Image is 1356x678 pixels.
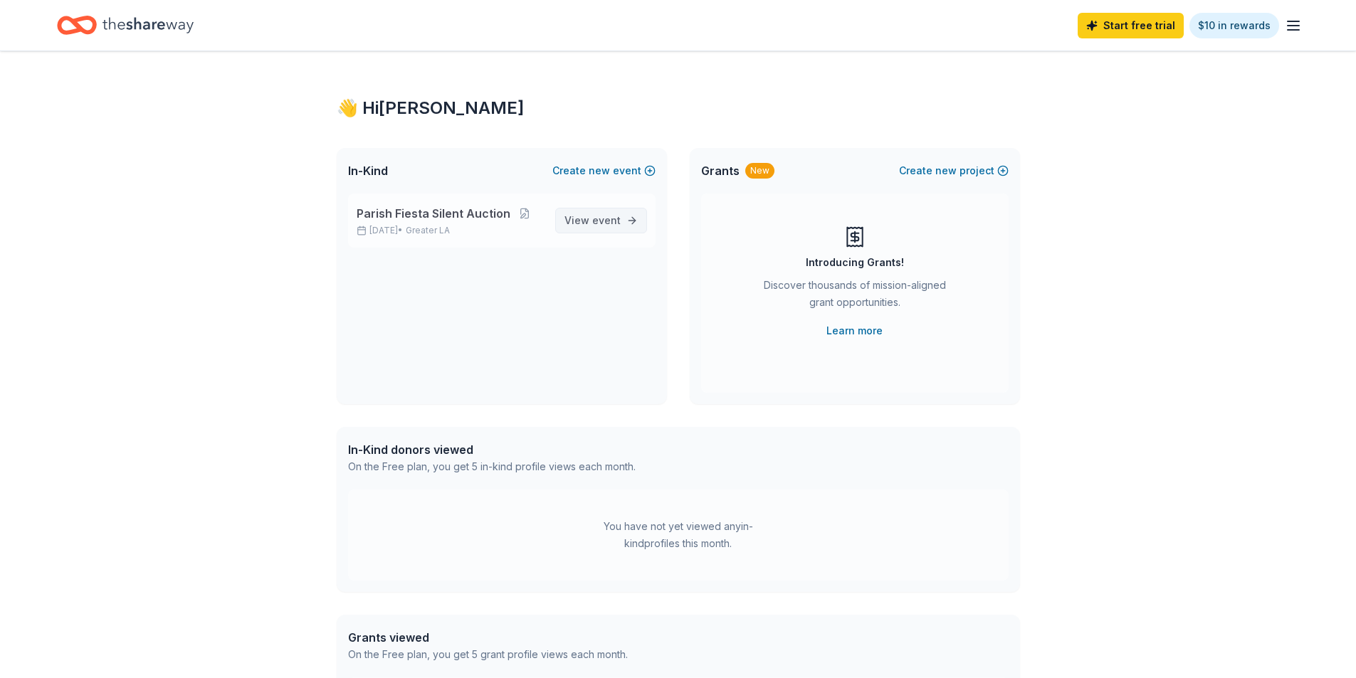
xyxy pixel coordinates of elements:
div: Discover thousands of mission-aligned grant opportunities. [758,277,952,317]
div: On the Free plan, you get 5 in-kind profile views each month. [348,458,636,475]
div: In-Kind donors viewed [348,441,636,458]
div: Introducing Grants! [806,254,904,271]
div: New [745,163,774,179]
a: Start free trial [1078,13,1184,38]
span: View [564,212,621,229]
a: View event [555,208,647,233]
p: [DATE] • [357,225,544,236]
span: Greater LA [406,225,450,236]
span: event [592,214,621,226]
div: 👋 Hi [PERSON_NAME] [337,97,1020,120]
span: Grants [701,162,740,179]
button: Createnewevent [552,162,656,179]
div: Grants viewed [348,629,628,646]
span: In-Kind [348,162,388,179]
span: new [935,162,957,179]
button: Createnewproject [899,162,1009,179]
a: Learn more [826,322,883,339]
span: new [589,162,610,179]
span: Parish Fiesta Silent Auction [357,205,510,222]
a: $10 in rewards [1189,13,1279,38]
div: On the Free plan, you get 5 grant profile views each month. [348,646,628,663]
a: Home [57,9,194,42]
div: You have not yet viewed any in-kind profiles this month. [589,518,767,552]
